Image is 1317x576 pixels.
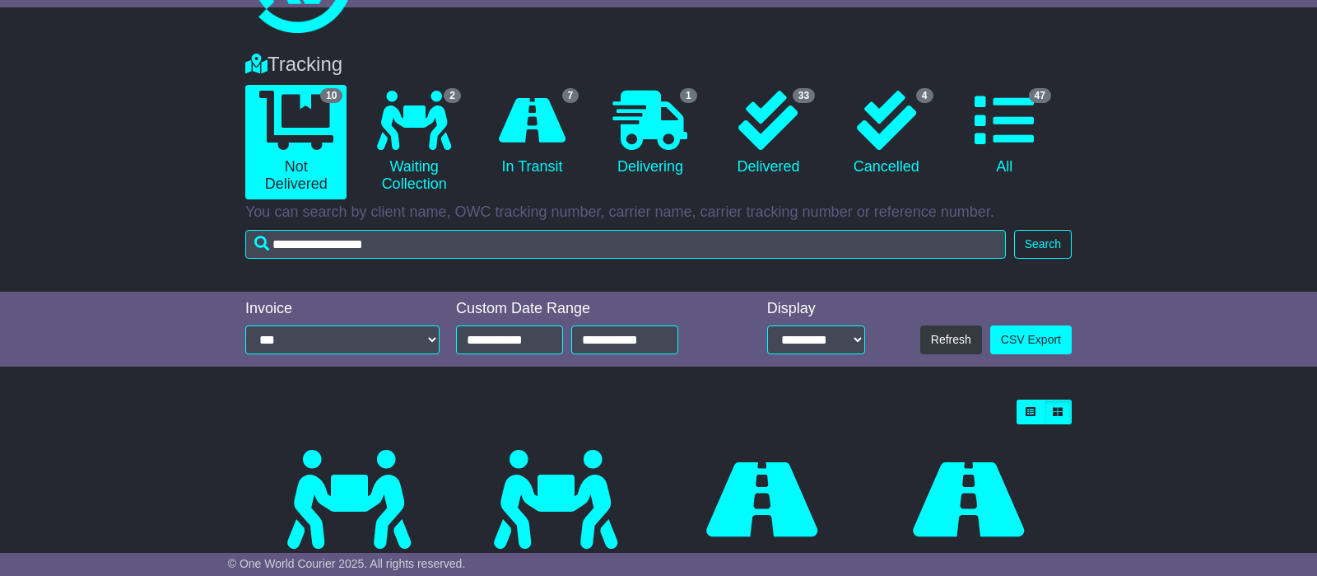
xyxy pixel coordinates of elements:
[793,88,815,103] span: 33
[718,85,819,182] a: 33 Delivered
[245,85,347,199] a: 10 Not Delivered
[363,85,464,199] a: 2 Waiting Collection
[245,204,1072,222] p: You can search by client name, OWC tracking number, carrier name, carrier tracking number or refe...
[920,325,982,354] button: Refresh
[444,88,461,103] span: 2
[245,300,440,318] div: Invoice
[562,88,579,103] span: 7
[599,85,700,182] a: 1 Delivering
[320,88,342,103] span: 10
[835,85,937,182] a: 4 Cancelled
[482,85,583,182] a: 7 In Transit
[767,300,866,318] div: Display
[916,88,933,103] span: 4
[228,557,466,570] span: © One World Courier 2025. All rights reserved.
[990,325,1072,354] a: CSV Export
[456,300,720,318] div: Custom Date Range
[954,85,1055,182] a: 47 All
[680,88,697,103] span: 1
[1029,88,1051,103] span: 47
[1014,230,1072,259] button: Search
[237,53,1080,77] div: Tracking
